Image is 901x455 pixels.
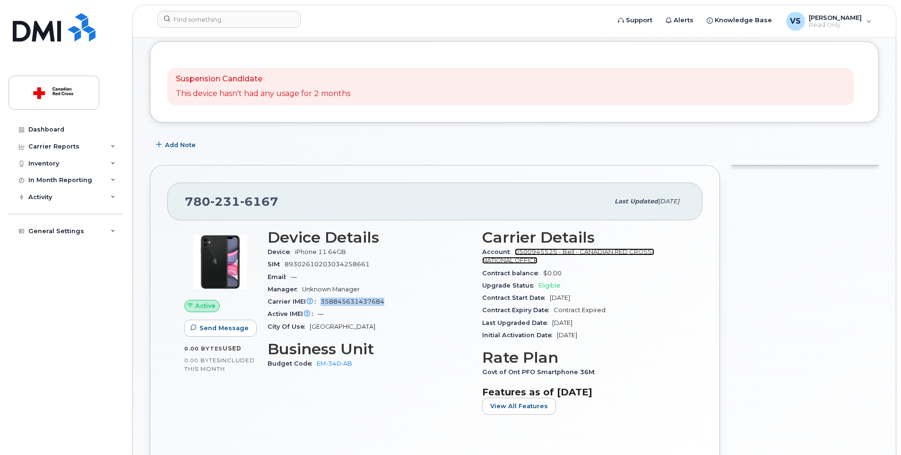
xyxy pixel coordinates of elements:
[150,137,204,154] button: Add Note
[223,345,242,352] span: used
[482,319,552,326] span: Last Upgraded Date
[700,11,779,30] a: Knowledge Base
[482,229,685,246] h3: Carrier Details
[809,21,862,29] span: Read Only
[268,248,295,255] span: Device
[268,286,302,293] span: Manager
[268,341,471,358] h3: Business Unit
[310,323,375,330] span: [GEOGRAPHIC_DATA]
[490,402,548,411] span: View All Features
[809,14,862,21] span: [PERSON_NAME]
[268,298,321,305] span: Carrier IMEI
[550,294,570,301] span: [DATE]
[318,310,324,317] span: —
[184,320,257,337] button: Send Message
[302,286,360,293] span: Unknown Manager
[482,248,515,255] span: Account
[184,357,255,372] span: included this month
[184,357,220,364] span: 0.00 Bytes
[195,301,216,310] span: Active
[165,140,196,149] span: Add Note
[482,386,685,398] h3: Features as of [DATE]
[557,332,577,339] span: [DATE]
[482,332,557,339] span: Initial Activation Date
[482,248,654,264] a: 0500945525 - Bell - CANADIAN RED CROSS- NATIONAL OFFICE
[538,282,561,289] span: Eligible
[157,11,301,28] input: Find something...
[482,294,550,301] span: Contract Start Date
[482,306,554,314] span: Contract Expiry Date
[210,194,240,209] span: 231
[554,306,606,314] span: Contract Expired
[659,11,700,30] a: Alerts
[790,16,801,27] span: VS
[780,12,878,31] div: Vitalie Sclifos
[321,298,384,305] span: 358845631437684
[240,194,278,209] span: 6167
[482,368,599,376] span: Govt of Ont PFO Smartphone 36M
[543,270,562,277] span: $0.00
[268,229,471,246] h3: Device Details
[268,273,291,280] span: Email
[192,234,249,290] img: iPhone_11.jpg
[295,248,346,255] span: iPhone 11 64GB
[291,273,297,280] span: —
[615,198,658,205] span: Last updated
[317,360,352,367] a: EM-340-AB
[176,74,350,85] p: Suspension Candidate
[268,360,317,367] span: Budget Code
[715,16,772,25] span: Knowledge Base
[658,198,679,205] span: [DATE]
[482,349,685,366] h3: Rate Plan
[482,282,538,289] span: Upgrade Status
[176,88,350,99] p: This device hasn't had any usage for 2 months
[184,345,223,352] span: 0.00 Bytes
[674,16,693,25] span: Alerts
[552,319,572,326] span: [DATE]
[199,324,249,332] span: Send Message
[268,261,285,268] span: SIM
[268,323,310,330] span: City Of Use
[482,398,556,415] button: View All Features
[185,194,278,209] span: 780
[611,11,659,30] a: Support
[626,16,652,25] span: Support
[268,310,318,317] span: Active IMEI
[482,270,543,277] span: Contract balance
[285,261,370,268] span: 89302610203034258661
